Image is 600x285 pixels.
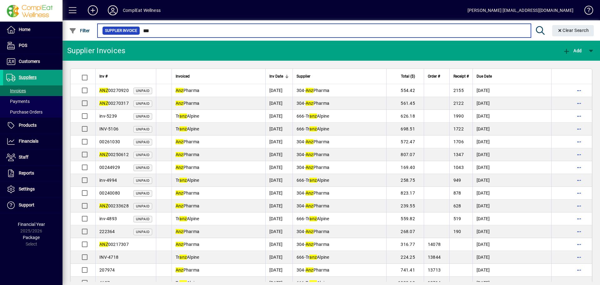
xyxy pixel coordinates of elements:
[265,135,292,148] td: [DATE]
[306,255,329,260] span: Tr Alpine
[472,97,551,110] td: [DATE]
[99,114,117,119] span: inv-5239
[386,238,424,251] td: 316.77
[292,187,386,200] td: -
[306,229,313,234] em: Anz
[453,191,461,196] span: 878
[574,124,584,134] button: More options
[179,114,187,119] em: anz
[428,73,440,80] span: Order #
[265,264,292,277] td: [DATE]
[292,97,386,110] td: -
[19,155,28,160] span: Staff
[306,165,329,170] span: Pharma
[179,126,187,131] em: anz
[574,239,584,249] button: More options
[574,226,584,237] button: More options
[297,114,304,119] span: 666
[176,114,199,119] span: Tr Alpine
[99,73,152,80] div: Inv #
[176,139,199,144] span: Pharma
[574,214,584,224] button: More options
[297,229,304,234] span: 304
[3,181,62,197] a: Settings
[99,152,108,157] em: ANZ
[176,139,183,144] em: Anz
[3,197,62,213] a: Support
[401,73,415,80] span: Total ($)
[297,242,304,247] span: 304
[453,126,464,131] span: 1722
[176,203,199,208] span: Pharma
[574,201,584,211] button: More options
[453,152,464,157] span: 1347
[561,45,583,56] button: Add
[297,203,304,208] span: 304
[105,28,137,34] span: Supplier Invoice
[136,127,150,131] span: Unpaid
[265,187,292,200] td: [DATE]
[472,212,551,225] td: [DATE]
[306,242,329,247] span: Pharma
[265,123,292,135] td: [DATE]
[176,242,183,247] em: Anz
[386,200,424,212] td: 239.55
[306,267,329,272] span: Pharma
[428,242,441,247] span: 14078
[3,150,62,165] a: Staff
[23,235,40,240] span: Package
[472,110,551,123] td: [DATE]
[309,216,317,221] em: anz
[136,115,150,119] span: Unpaid
[265,212,292,225] td: [DATE]
[386,187,424,200] td: 823.17
[297,165,304,170] span: 304
[472,174,551,187] td: [DATE]
[176,267,183,272] em: Anz
[297,126,304,131] span: 666
[176,88,183,93] em: Anz
[3,165,62,181] a: Reports
[176,203,183,208] em: Anz
[292,200,386,212] td: -
[3,85,62,96] a: Invoices
[306,191,329,196] span: Pharma
[428,73,446,80] div: Order #
[99,73,107,80] span: Inv #
[3,38,62,53] a: POS
[18,222,45,227] span: Financial Year
[265,84,292,97] td: [DATE]
[19,186,35,191] span: Settings
[306,191,313,196] em: Anz
[297,191,304,196] span: 304
[176,229,183,234] em: Anz
[99,242,129,247] span: 00217307
[179,255,187,260] em: anz
[306,139,313,144] em: Anz
[99,165,120,170] span: 00244929
[123,5,161,15] div: ComplEat Wellness
[176,178,199,183] span: Tr Alpine
[306,203,313,208] em: Anz
[292,174,386,187] td: -
[472,264,551,277] td: [DATE]
[306,114,329,119] span: Tr Alpine
[176,88,199,93] span: Pharma
[176,242,199,247] span: Pharma
[386,212,424,225] td: 559.82
[99,267,115,272] span: 207974
[99,101,129,106] span: 00270317
[306,126,329,131] span: Tr Alpine
[83,5,103,16] button: Add
[386,110,424,123] td: 626.18
[292,238,386,251] td: -
[99,178,117,183] span: inv-4994
[19,27,30,32] span: Home
[453,229,461,234] span: 190
[176,152,183,157] em: Anz
[99,88,108,93] em: ANZ
[306,203,329,208] span: Pharma
[453,88,464,93] span: 2155
[176,73,262,80] div: Invoiced
[552,25,594,36] button: Clear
